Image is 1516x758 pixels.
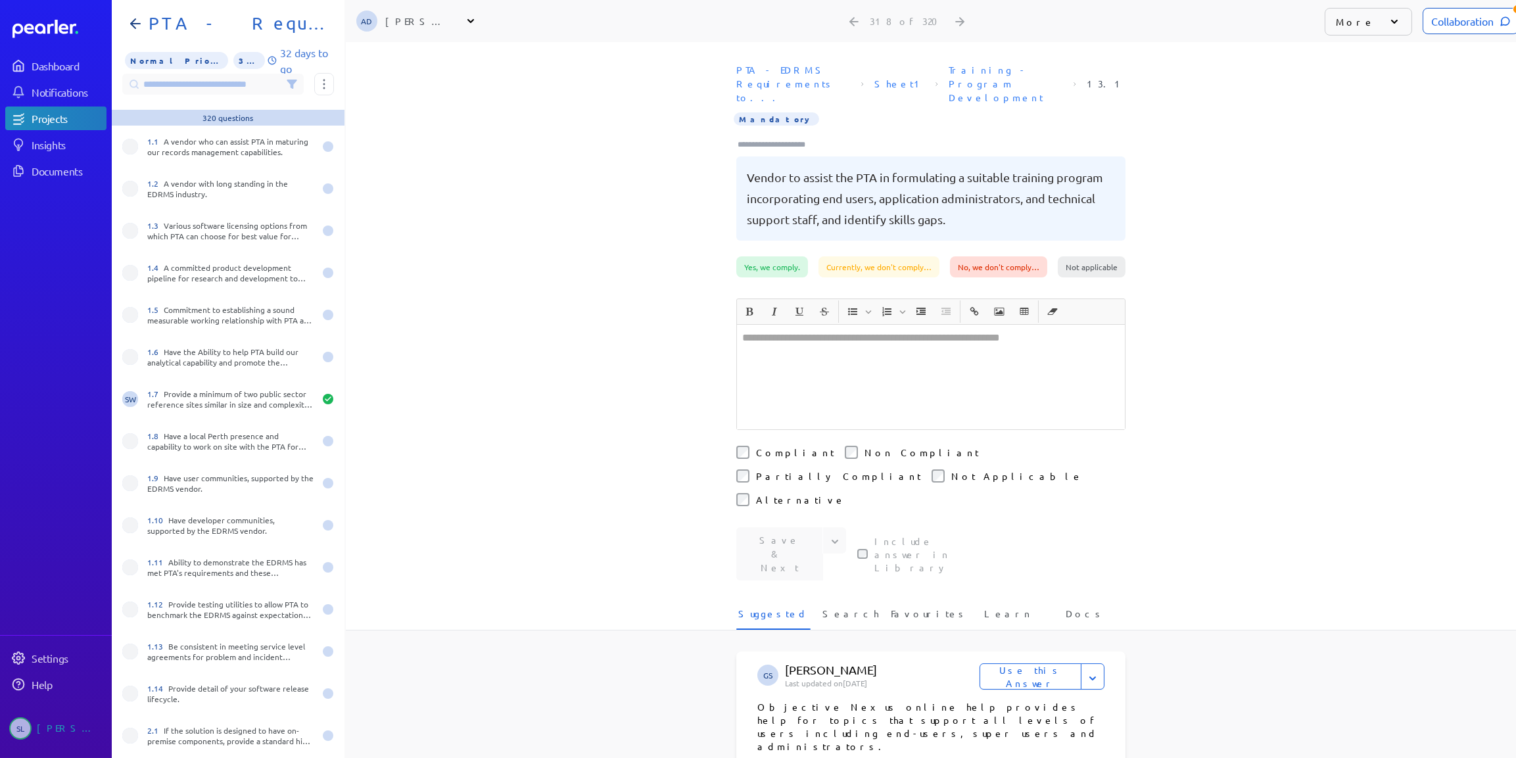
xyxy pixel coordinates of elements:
button: Expand [1081,663,1104,690]
span: 1.10 [147,515,168,525]
div: Help [32,678,105,691]
span: Sheridan Lamb [9,717,32,740]
div: A vendor who can assist PTA in maturing our records management capabilities. [147,136,314,157]
span: Favourites [891,607,968,628]
div: Notifications [32,85,105,99]
div: Dashboard [32,59,105,72]
label: Not Applicable [951,469,1083,483]
p: 32 days to go [280,45,334,76]
label: Non Compliant [865,446,979,459]
span: Steve Whittington [122,391,138,407]
div: Insights [32,138,105,151]
a: Dashboard [5,54,107,78]
a: Dashboard [12,20,107,38]
span: Insert table [1012,300,1036,323]
span: Strike through [813,300,836,323]
div: [PERSON_NAME] [385,14,451,28]
div: A vendor with long standing in the EDRMS industry. [147,178,314,199]
div: Yes, we comply. [736,256,808,277]
button: Insert Unordered List [841,300,864,323]
div: A committed product development pipeline for research and development to keep up with a changing ... [147,262,314,283]
span: Insert Ordered List [875,300,908,323]
div: Documents [32,164,105,178]
input: Type here to add tags [736,138,818,151]
span: 1.13 [147,641,168,651]
label: This checkbox controls whether your answer will be included in the Answer Library for future use [874,534,986,574]
button: Insert table [1013,300,1035,323]
span: Section: Training - Program Development [943,58,1069,110]
label: Alternative [756,493,845,506]
span: Increase Indent [909,300,933,323]
a: Notifications [5,80,107,104]
div: If the solution is designed to have on-premise components, provide a standard high level architec... [147,725,314,746]
span: 1.2 [147,178,164,189]
span: Learn [984,607,1032,628]
span: Docs [1066,607,1104,628]
span: 1.4 [147,262,164,273]
button: Bold [738,300,761,323]
span: 1.8 [147,431,164,441]
div: Not applicable [1058,256,1125,277]
span: 1.3 [147,220,164,231]
button: Insert link [963,300,985,323]
button: Insert Image [988,300,1010,323]
span: Reference Number: 13.1 [1081,72,1131,96]
span: Insert Unordered List [841,300,874,323]
a: Help [5,673,107,696]
h1: PTA - Requirements to Vendors 202509 - PoC [143,13,323,34]
label: Compliant [756,446,834,459]
button: Underline [788,300,811,323]
span: 1.11 [147,557,168,567]
span: 1.5 [147,304,164,315]
span: Decrease Indent [934,300,958,323]
span: 3% of Questions Completed [233,52,265,69]
div: Provide detail of your software release lifecycle. [147,683,314,704]
div: Provide a minimum of two public sector reference sites similar in size and complexity to PTA. [147,389,314,410]
a: Documents [5,159,107,183]
span: 1.9 [147,473,164,483]
div: Provide testing utilities to allow PTA to benchmark the EDRMS against expectations and under load. [147,599,314,620]
pre: Vendor to assist the PTA in formulating a suitable training program incorporating end users, appl... [747,167,1115,230]
a: SL[PERSON_NAME] [5,712,107,745]
div: Be consistent in meeting service level agreements for problem and incident management. [147,641,314,662]
button: Use this Answer [980,663,1081,690]
span: Insert Image [987,300,1011,323]
p: More [1336,15,1375,28]
div: Projects [32,112,105,125]
div: Commitment to establishing a sound measurable working relationship with PTA and promoting innovat... [147,304,314,325]
div: Have developer communities, supported by the EDRMS vendor. [147,515,314,536]
button: Insert Ordered List [876,300,898,323]
div: Various software licensing options from which PTA can choose for best value for money. [147,220,314,241]
span: Search [822,607,879,628]
button: Clear Formatting [1041,300,1064,323]
span: 1.14 [147,683,168,694]
div: 320 questions [203,112,254,123]
div: [PERSON_NAME] [37,717,103,740]
div: Currently, we don't comply… [818,256,939,277]
div: Settings [32,651,105,665]
input: This checkbox controls whether your answer will be included in the Answer Library for future use [857,549,868,559]
span: ANDREW DUNLOP [356,11,377,32]
span: Sheet: Sheet1 [869,72,930,96]
label: Partially Compliant [756,469,921,483]
button: Italic [763,300,786,323]
span: Priority [125,52,228,69]
span: Gary Somerville [757,665,778,686]
div: 318 of 320 [870,15,945,27]
span: Insert link [962,300,986,323]
span: 1.1 [147,136,164,147]
p: Last updated on [DATE] [785,678,980,688]
div: Have the Ability to help PTA build our analytical capability and promote the establishment of new... [147,346,314,367]
span: 1.12 [147,599,168,609]
a: Projects [5,107,107,130]
button: Increase Indent [910,300,932,323]
span: Document: PTA - EDRMS Requirements to Vendors.xlsx [731,58,856,110]
div: Have user communities, supported by the EDRMS vendor. [147,473,314,494]
p: [PERSON_NAME] [785,662,980,678]
div: Ability to demonstrate the EDRMS has met PTA's requirements and these requirements have been corr... [147,557,314,578]
a: Insights [5,133,107,156]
